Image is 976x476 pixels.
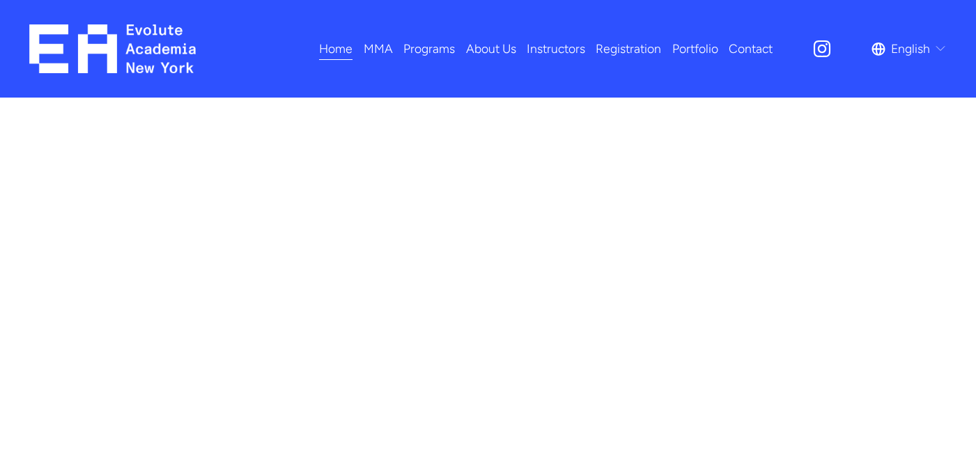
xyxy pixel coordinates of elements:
img: EA [29,24,196,73]
a: Contact [729,36,773,61]
a: Instagram [812,38,832,59]
a: Portfolio [672,36,718,61]
a: Instructors [527,36,585,61]
span: Programs [403,38,455,60]
a: folder dropdown [403,36,455,61]
span: MMA [364,38,393,60]
a: folder dropdown [364,36,393,61]
a: About Us [466,36,516,61]
a: Registration [596,36,661,61]
a: Home [319,36,353,61]
span: English [891,38,930,60]
div: language picker [872,36,947,61]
